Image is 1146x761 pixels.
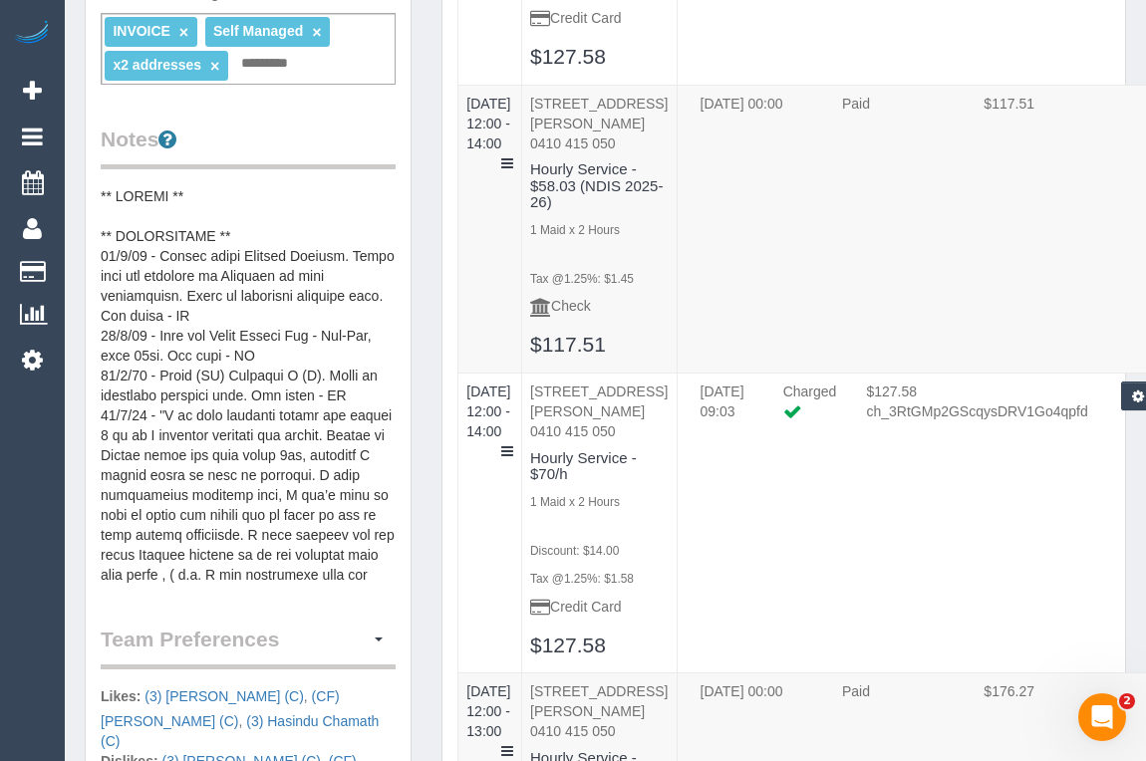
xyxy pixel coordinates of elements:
p: Credit Card [530,8,668,28]
a: (3) Hasindu Chamath (C) [101,713,379,749]
a: × [179,24,188,41]
td: Description [522,85,677,373]
span: x2 addresses [113,57,201,73]
a: [DATE] 12:00 - 14:00 [466,96,510,151]
td: Charge Label [827,681,969,741]
pre: ** LOREMI ** ** DOLORSITAME ** 01/9/09 - Consec adipi Elitsed Doeiusm. Tempo inci utl etdolore ma... [101,186,396,585]
td: Charge Amount, Transaction Id [969,94,1110,153]
a: $127.58 [530,45,606,68]
td: Charge Amount, Transaction Id [851,381,1102,441]
h4: Hourly Service - $58.03 (NDIS 2025-26) [530,161,668,211]
a: (3) [PERSON_NAME] (C) [144,688,303,704]
span: , [144,688,307,704]
a: [DATE] 12:00 - 13:00 [466,683,510,739]
td: Charge Label [768,381,852,441]
h4: Hourly Service - $70/h [530,450,668,483]
span: Self Managed [213,23,303,39]
a: $127.58 [530,634,606,656]
small: 1 Maid x 2 Hours [530,223,620,237]
a: [DATE] 12:00 - 14:00 [466,383,510,439]
p: [STREET_ADDRESS][PERSON_NAME] 0410 415 050 [530,94,668,153]
td: Charge Amount, Transaction Id [969,681,1110,741]
a: (CF) [PERSON_NAME] (C) [101,688,340,729]
small: 1 Maid x 2 Hours [530,495,620,509]
td: Charge Label [827,94,969,153]
p: Credit Card [530,597,668,617]
td: Charged Date [686,381,768,441]
span: , [101,688,340,729]
p: Check [530,296,668,316]
span: 2 [1119,693,1135,709]
a: × [312,24,321,41]
small: Tax @1.25%: $1.58 [530,572,634,586]
legend: Team Preferences [101,625,396,669]
img: Automaid Logo [12,20,52,48]
td: Charged Date [686,94,827,153]
p: [STREET_ADDRESS][PERSON_NAME] 0410 415 050 [530,681,668,741]
a: × [210,58,219,75]
td: Charged Date [686,681,827,741]
a: $117.51 [530,333,606,356]
iframe: Intercom live chat [1078,693,1126,741]
small: Tax @1.25%: $1.45 [530,272,634,286]
td: Service Date [458,374,522,673]
label: Likes: [101,686,141,706]
td: Service Date [458,85,522,373]
p: [STREET_ADDRESS][PERSON_NAME] 0410 415 050 [530,381,668,441]
td: Description [522,374,677,673]
small: Discount: $14.00 [530,544,619,558]
legend: Notes [101,125,396,169]
span: INVOICE [113,23,170,39]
